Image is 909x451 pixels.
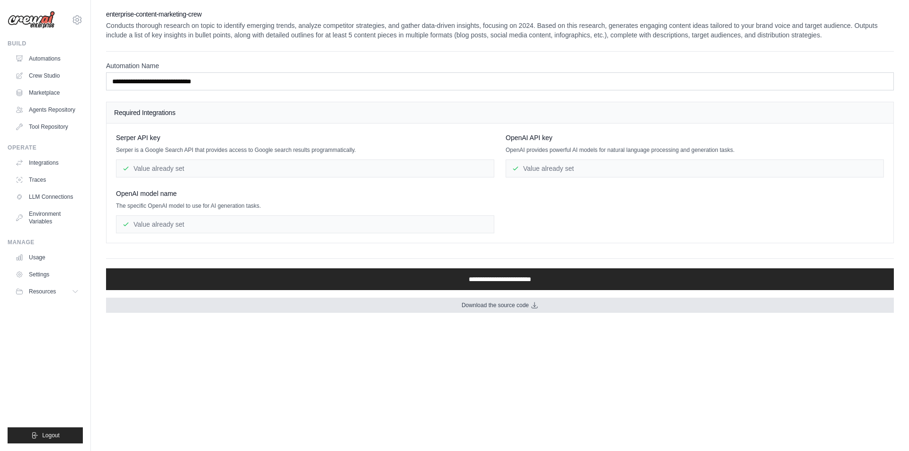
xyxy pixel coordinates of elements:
span: Resources [29,288,56,295]
h2: enterprise-content-marketing-crew [106,9,894,19]
div: Value already set [506,159,884,177]
button: Logout [8,427,83,443]
h4: Required Integrations [114,108,886,117]
a: Usage [11,250,83,265]
a: Agents Repository [11,102,83,117]
a: Marketplace [11,85,83,100]
p: Serper is a Google Search API that provides access to Google search results programmatically. [116,146,494,154]
a: LLM Connections [11,189,83,204]
span: OpenAI model name [116,189,177,198]
a: Settings [11,267,83,282]
a: Crew Studio [11,68,83,83]
a: Tool Repository [11,119,83,134]
button: Resources [11,284,83,299]
div: Operate [8,144,83,151]
span: Download the source code [462,301,529,309]
a: Traces [11,172,83,187]
a: Integrations [11,155,83,170]
div: Manage [8,239,83,246]
div: Value already set [116,159,494,177]
a: Download the source code [106,298,894,313]
div: Value already set [116,215,494,233]
a: Environment Variables [11,206,83,229]
p: OpenAI provides powerful AI models for natural language processing and generation tasks. [506,146,884,154]
div: Build [8,40,83,47]
span: Logout [42,432,60,439]
span: OpenAI API key [506,133,553,142]
p: The specific OpenAI model to use for AI generation tasks. [116,202,494,210]
span: Serper API key [116,133,160,142]
label: Automation Name [106,61,894,71]
a: Automations [11,51,83,66]
p: Conducts thorough research on topic to identify emerging trends, analyze competitor strategies, a... [106,21,894,40]
img: Logo [8,11,55,29]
